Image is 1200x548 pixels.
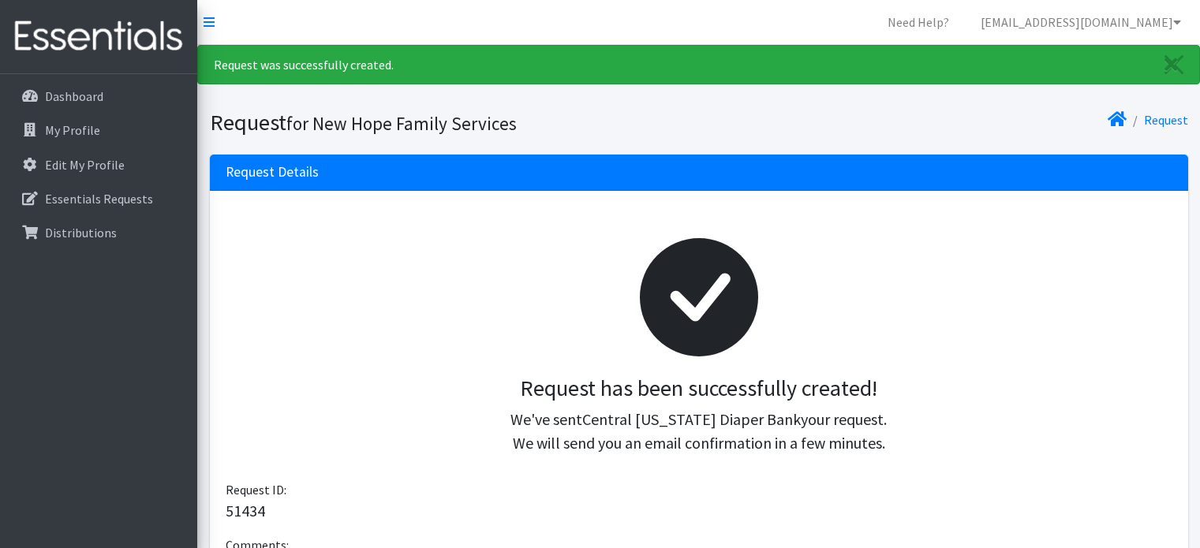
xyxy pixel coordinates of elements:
[6,149,191,181] a: Edit My Profile
[197,45,1200,84] div: Request was successfully created.
[45,88,103,104] p: Dashboard
[6,183,191,214] a: Essentials Requests
[582,409,801,429] span: Central [US_STATE] Diaper Bank
[45,157,125,173] p: Edit My Profile
[45,122,100,138] p: My Profile
[6,114,191,146] a: My Profile
[1144,112,1188,128] a: Request
[45,191,153,207] p: Essentials Requests
[875,6,962,38] a: Need Help?
[226,164,319,181] h3: Request Details
[238,375,1160,402] h3: Request has been successfully created!
[968,6,1194,38] a: [EMAIL_ADDRESS][DOMAIN_NAME]
[45,225,117,240] p: Distributions
[1149,46,1199,84] a: Close
[6,217,191,248] a: Distributions
[286,112,517,135] small: for New Hope Family Services
[226,482,286,498] span: Request ID:
[6,10,191,63] img: HumanEssentials
[238,408,1160,455] p: We've sent your request. We will send you an email confirmation in a few minutes.
[210,109,693,136] h1: Request
[226,499,1172,523] p: 51434
[6,80,191,112] a: Dashboard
